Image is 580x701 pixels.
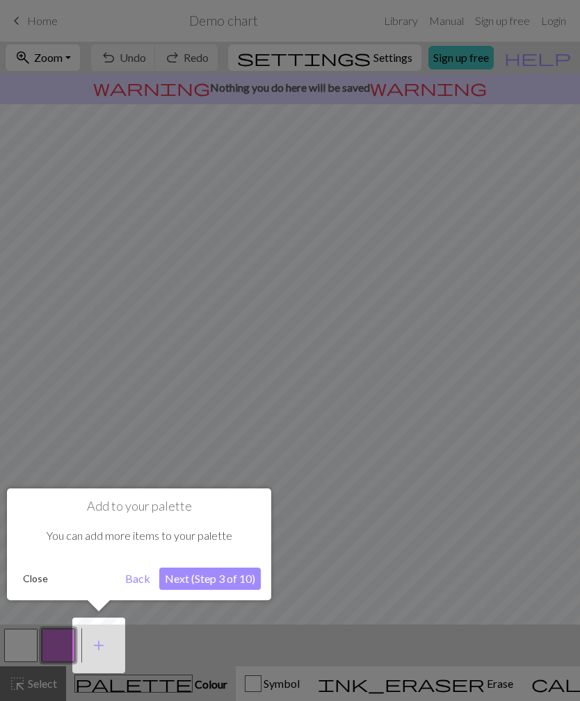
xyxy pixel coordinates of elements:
button: Next (Step 3 of 10) [159,568,261,590]
div: Add to your palette [7,488,271,600]
h1: Add to your palette [17,499,261,514]
div: You can add more items to your palette [17,514,261,557]
button: Back [120,568,156,590]
button: Close [17,568,54,589]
